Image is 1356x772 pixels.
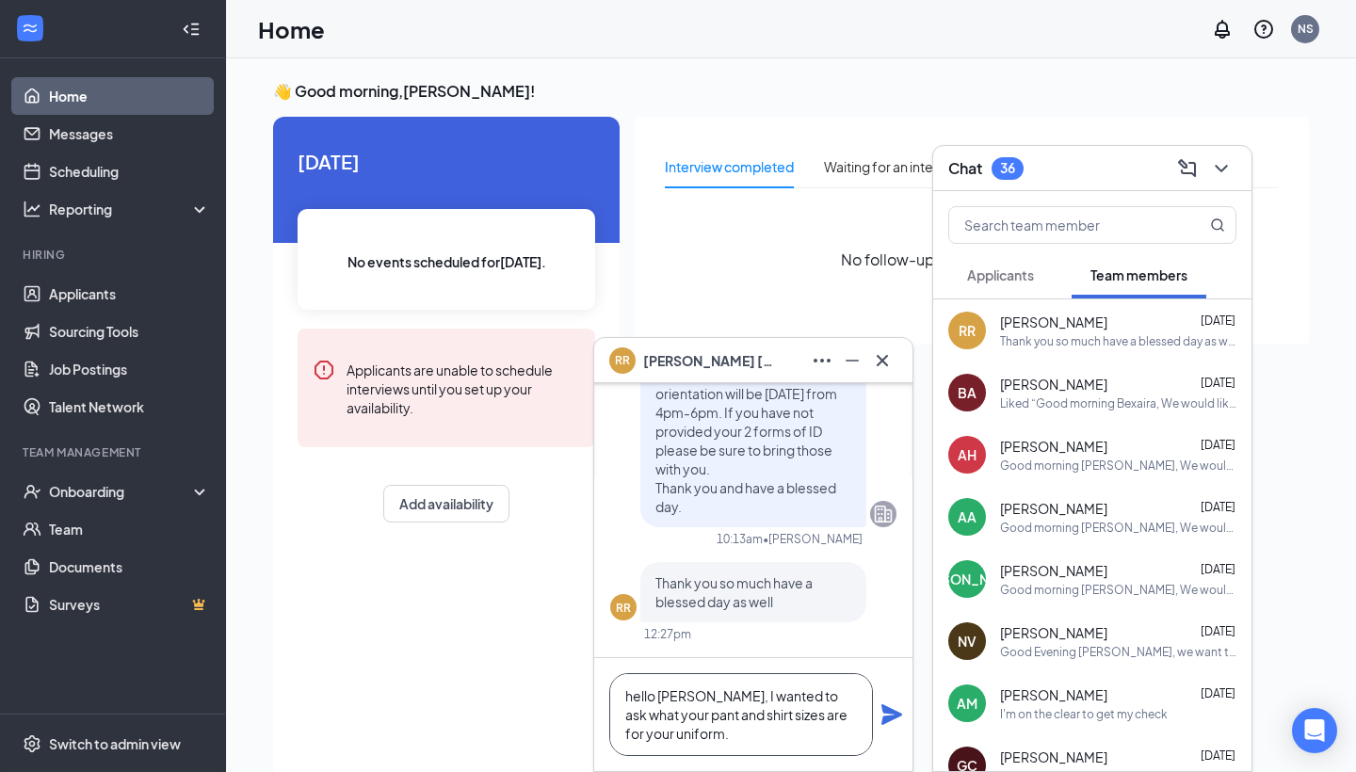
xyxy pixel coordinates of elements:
svg: UserCheck [23,482,41,501]
div: 12:27pm [644,626,691,642]
svg: ComposeMessage [1176,157,1199,180]
a: Job Postings [49,350,210,388]
span: [PERSON_NAME] [1000,561,1107,580]
svg: WorkstreamLogo [21,19,40,38]
svg: Settings [23,734,41,753]
span: Applicants [967,266,1034,283]
div: AM [957,694,977,713]
span: Team members [1090,266,1187,283]
span: • [PERSON_NAME] [763,531,863,547]
span: No follow-up needed at the moment [841,248,1103,271]
span: [DATE] [1201,438,1235,452]
svg: Minimize [841,349,864,372]
span: [PERSON_NAME] [PERSON_NAME] [643,350,775,371]
span: [DATE] [1201,376,1235,390]
span: Thank you so much have a blessed day as well [655,574,813,610]
div: AH [958,445,977,464]
span: [DATE] [298,147,595,176]
a: Home [49,77,210,115]
div: Good morning [PERSON_NAME], We would like to let you know that our rescheduled orientation will b... [1000,520,1236,536]
svg: Plane [880,703,903,726]
span: [PERSON_NAME] [1000,685,1107,704]
div: 10:13am [717,531,763,547]
button: Add availability [383,485,509,523]
div: NV [958,632,977,651]
div: Applicants are unable to schedule interviews until you set up your availability. [347,359,580,417]
svg: Error [313,359,335,381]
textarea: hello [PERSON_NAME], I wanted to ask what your pant and shirt sizes are for your uniform. [609,673,873,756]
div: Interview completed [665,156,794,177]
a: Sourcing Tools [49,313,210,350]
span: [PERSON_NAME] [1000,623,1107,642]
div: Thank you so much have a blessed day as well [1000,333,1236,349]
span: [DATE] [1201,624,1235,638]
div: Hiring [23,247,206,263]
a: Messages [49,115,210,153]
span: [DATE] [1201,686,1235,700]
a: Scheduling [49,153,210,190]
svg: Cross [871,349,894,372]
span: [DATE] [1201,314,1235,328]
svg: Company [872,503,895,525]
span: [PERSON_NAME] [1000,375,1107,394]
input: Search team member [949,207,1172,243]
div: Good Evening [PERSON_NAME], we want to inform you that we will be holding orientation [DATE] here... [1000,644,1236,660]
div: RR [959,321,976,340]
button: Ellipses [807,346,837,376]
div: Waiting for an interview [824,156,966,177]
span: [DATE] [1201,500,1235,514]
div: RR [616,600,631,616]
button: ChevronDown [1206,153,1236,184]
div: BA [958,383,977,402]
span: [PERSON_NAME] [1000,313,1107,331]
div: Reporting [49,200,211,218]
a: Applicants [49,275,210,313]
button: Cross [867,346,897,376]
a: Team [49,510,210,548]
svg: Notifications [1211,18,1234,40]
svg: MagnifyingGlass [1210,217,1225,233]
span: No events scheduled for [DATE] . [347,251,546,272]
div: AA [958,507,977,526]
span: [PERSON_NAME] [1000,499,1107,518]
h1: Home [258,13,325,45]
div: Open Intercom Messenger [1292,708,1337,753]
div: I'm on the clear to get my check [1000,706,1168,722]
div: Switch to admin view [49,734,181,753]
span: [DATE] [1201,562,1235,576]
div: 36 [1000,160,1015,176]
div: Team Management [23,444,206,460]
svg: Analysis [23,200,41,218]
button: Minimize [837,346,867,376]
svg: QuestionInfo [1252,18,1275,40]
a: Documents [49,548,210,586]
svg: Ellipses [811,349,833,372]
a: Talent Network [49,388,210,426]
svg: Collapse [182,20,201,39]
div: Good morning [PERSON_NAME], We would like to let you know that our rescheduled orientation will b... [1000,458,1236,474]
div: Good morning [PERSON_NAME], We would like to let you know that our rescheduled orientation will b... [1000,582,1236,598]
svg: ChevronDown [1210,157,1233,180]
span: [PERSON_NAME] [1000,748,1107,766]
h3: Chat [948,158,982,179]
h3: 👋 Good morning, [PERSON_NAME] ! [273,81,1309,102]
a: SurveysCrown [49,586,210,623]
button: ComposeMessage [1172,153,1203,184]
span: Good morning [PERSON_NAME], We would like to let you know that our rescheduled orientation will b... [655,310,837,515]
div: NS [1298,21,1314,37]
span: [PERSON_NAME] [1000,437,1107,456]
div: Liked “Good morning Bexaira, We would like to let you know that our rescheduled orientation will ... [1000,395,1236,411]
div: [PERSON_NAME] [912,570,1022,588]
span: [DATE] [1201,748,1235,763]
div: Onboarding [49,482,194,501]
